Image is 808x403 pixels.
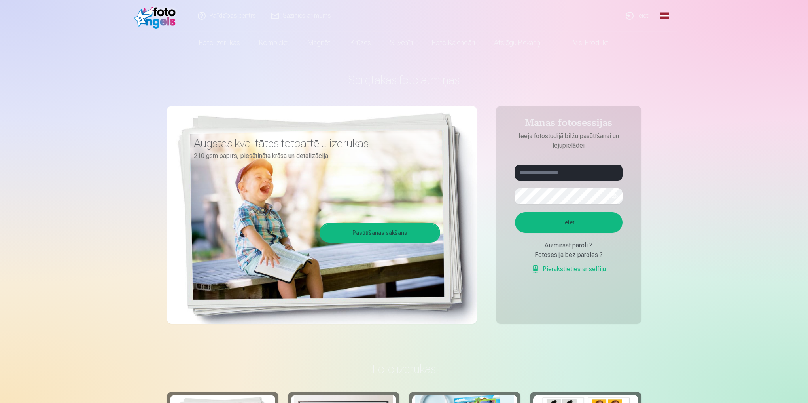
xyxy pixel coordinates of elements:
[167,73,641,87] h1: Spilgtākās foto atmiņas
[551,32,619,54] a: Visi produkti
[173,362,635,376] h3: Foto izdrukas
[532,264,606,274] a: Pierakstieties ar selfiju
[422,32,484,54] a: Foto kalendāri
[515,241,623,250] div: Aizmirsāt paroli ?
[250,32,298,54] a: Komplekti
[515,212,623,233] button: Ieiet
[298,32,341,54] a: Magnēti
[380,32,422,54] a: Suvenīri
[189,32,250,54] a: Foto izdrukas
[321,224,439,241] a: Pasūtīšanas sākšana
[507,131,630,150] p: Ieeja fotostudijā bilžu pasūtīšanai un lejupielādei
[515,250,623,260] div: Fotosesija bez paroles ?
[134,3,180,29] img: /fa1
[507,117,630,131] h4: Manas fotosessijas
[194,150,434,162] p: 210 gsm papīrs, piesātināta krāsa un detalizācija
[341,32,380,54] a: Krūzes
[194,136,434,150] h3: Augstas kvalitātes fotoattēlu izdrukas
[484,32,551,54] a: Atslēgu piekariņi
